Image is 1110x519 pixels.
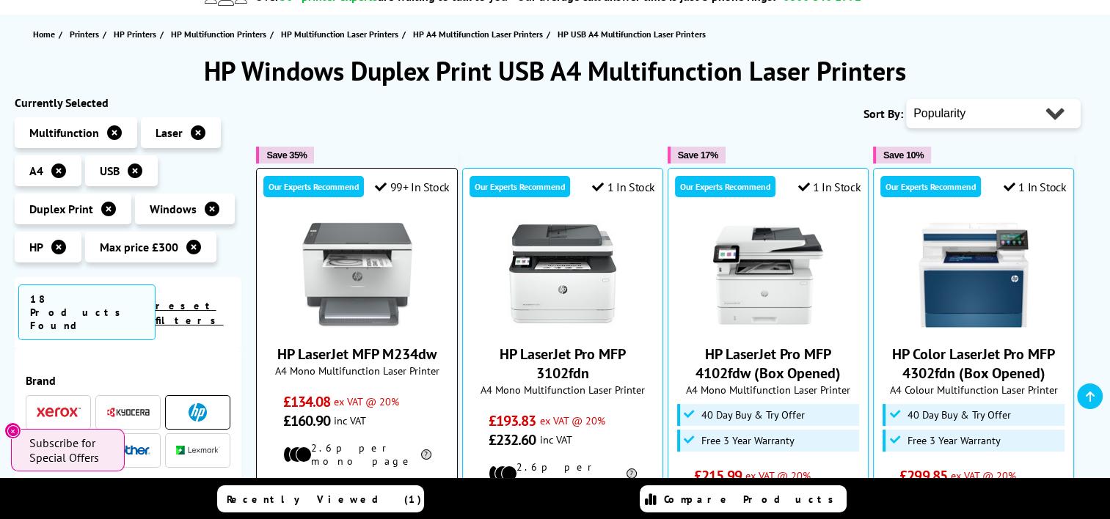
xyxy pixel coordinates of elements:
img: HP Color LaserJet Pro MFP 4302fdn (Box Opened) [919,220,1029,330]
span: Free 3 Year Warranty [701,435,795,446]
span: £160.90 [283,411,331,430]
span: £215.99 [694,466,742,485]
div: Our Experts Recommend [880,176,981,197]
span: Subscribe for Special Offers [29,435,110,465]
div: Our Experts Recommend [263,176,364,197]
button: Close [4,422,21,439]
a: HP LaserJet Pro MFP 3102fdn [500,345,626,383]
a: Brother [106,441,150,460]
li: 2.6p per mono page [489,460,637,487]
div: Currently Selected [15,95,241,110]
img: HP LaserJet MFP M234dw [302,220,412,330]
span: A4 [29,163,43,178]
span: A4 Mono Multifunction Laser Printer [264,364,449,378]
span: USB [100,163,120,178]
a: HP LaserJet Pro MFP 4102fdw (Box Opened) [695,345,841,383]
div: Our Experts Recommend [470,176,570,197]
span: Save 10% [883,150,924,161]
a: Home [33,26,59,42]
a: Lexmark [176,441,220,460]
span: HP Multifunction Printers [171,26,266,42]
span: ex VAT @ 20% [951,468,1016,482]
span: Multifunction [29,125,99,140]
span: Brand [26,373,230,388]
span: £134.08 [283,392,331,411]
a: Kyocera [106,403,150,422]
img: HP LaserJet Pro MFP 3102fdn [508,220,618,330]
img: Brother [106,445,150,455]
span: HP USB A4 Multifunction Laser Printers [558,29,705,40]
span: Save 35% [266,150,307,161]
span: ex VAT @ 20% [334,394,399,408]
img: HP LaserJet Pro MFP 4102fdw (Box Opened) [713,220,823,330]
img: Kyocera [106,407,150,418]
span: Laser [156,125,183,140]
span: ex VAT @ 20% [745,468,811,482]
a: HP [176,403,220,422]
a: Xerox [37,403,81,422]
span: £232.60 [489,430,536,449]
a: Printers [70,26,103,42]
span: Max price £300 [100,240,178,254]
a: HP LaserJet Pro MFP 3102fdn [508,318,618,333]
span: inc VAT [334,413,366,427]
a: HP Multifunction Laser Printers [281,26,402,42]
span: £299.85 [899,466,947,485]
a: Compare Products [640,485,847,512]
a: HP Printers [114,26,160,42]
span: Recently Viewed (1) [227,493,422,506]
a: HP A4 Multifunction Laser Printers [413,26,547,42]
a: HP LaserJet Pro MFP 4102fdw (Box Opened) [713,318,823,333]
div: Our Experts Recommend [675,176,775,197]
a: Recently Viewed (1) [217,485,424,512]
span: Windows [150,202,197,216]
span: A4 Mono Multifunction Laser Printer [470,383,655,397]
img: HP [189,403,207,422]
div: 1 In Stock [1004,180,1067,194]
img: Xerox [37,407,81,417]
a: HP LaserJet MFP M234dw [302,318,412,333]
div: 1 In Stock [798,180,861,194]
a: HP LaserJet MFP M234dw [277,345,437,364]
span: £193.83 [489,411,536,430]
button: Save 35% [256,147,314,163]
a: reset filters [156,299,224,327]
span: HP Multifunction Laser Printers [281,26,398,42]
span: HP [29,240,43,254]
span: 40 Day Buy & Try Offer [701,409,805,421]
div: 1 In Stock [592,180,655,194]
a: HP Color LaserJet Pro MFP 4302fdn (Box Opened) [919,318,1029,333]
span: Sort By: [863,106,903,121]
span: 40 Day Buy & Try Offer [907,409,1010,421]
img: Lexmark [176,446,220,454]
button: Save 17% [668,147,726,163]
span: Compare Products [664,493,841,506]
a: HP Multifunction Printers [171,26,270,42]
a: HP Color LaserJet Pro MFP 4302fdn (Box Opened) [892,345,1055,383]
span: ex VAT @ 20% [539,413,605,427]
li: 2.6p per mono page [283,441,431,468]
span: HP Printers [114,26,156,42]
span: Save 17% [678,150,718,161]
span: Free 3 Year Warranty [907,435,1000,446]
span: HP A4 Multifunction Laser Printers [413,26,543,42]
span: Duplex Print [29,202,93,216]
span: 18 Products Found [18,284,156,340]
span: Printers [70,26,99,42]
span: inc VAT [539,432,572,446]
h1: HP Windows Duplex Print USB A4 Multifunction Laser Printers [15,54,1095,88]
span: A4 Colour Multifunction Laser Printer [881,383,1066,397]
span: A4 Mono Multifunction Laser Printer [676,383,861,397]
div: 99+ In Stock [375,180,450,194]
button: Save 10% [873,147,931,163]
